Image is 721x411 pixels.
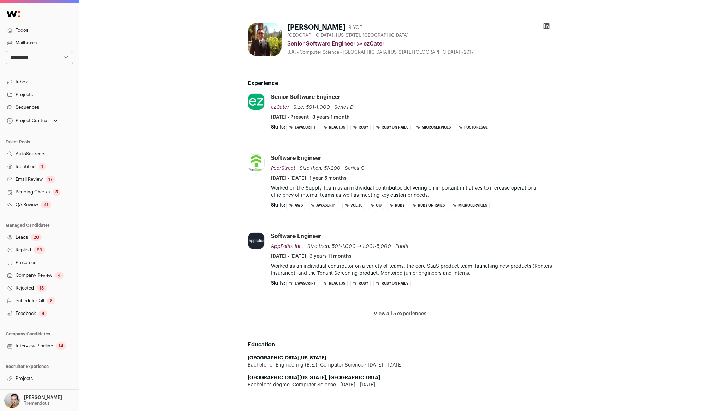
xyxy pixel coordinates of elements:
img: 144000-medium_jpg [4,393,20,408]
span: · [392,243,394,250]
div: 89 [34,246,45,254]
span: · [342,165,343,172]
span: [DATE] - [DATE] · 3 years 11 months [271,253,351,260]
div: Bachelor's degree, Computer Science [248,381,553,388]
div: 41 [41,201,51,208]
li: Ruby on Rails [373,124,411,131]
div: Software Engineer [271,154,321,162]
div: Bachelor of Engineering (B.E.), Computer Science [248,362,553,369]
span: · Size: 501-1,000 [290,105,330,110]
li: Vue.js [342,202,365,209]
img: d1264cc1f25126ba24938a6021cab3e0cfb3c994567876e2d1303ca3f48a6a95.png [248,155,264,171]
li: Microservices [450,202,490,209]
div: 8 [47,297,55,304]
li: Microservices [414,124,453,131]
li: Go [368,202,384,209]
span: ezCater [271,105,289,110]
span: [DATE] - Present · 3 years 1 month [271,114,350,121]
li: AWS [286,202,305,209]
li: PostgreSQL [456,124,490,131]
li: JavaScript [308,202,339,209]
div: 4 [39,310,47,317]
div: 4 [55,272,64,279]
span: PeerStreet [271,166,295,171]
div: 5 [53,189,61,196]
strong: [GEOGRAPHIC_DATA][US_STATE], [GEOGRAPHIC_DATA] [248,375,380,380]
li: Ruby [350,124,371,131]
li: Ruby [387,202,407,209]
div: Senior Software Engineer [271,93,341,101]
span: Skills: [271,124,285,131]
span: [DATE] - [DATE] · 1 year 5 months [271,175,347,182]
h1: [PERSON_NAME] [287,23,345,32]
img: 0ca6f49020b804d0495f301ffd451d0c962cc8fae428bcd6897a8befda5c60b7.jpg [248,233,264,249]
p: Worked as an individual contributor on a variety of teams, the core SaaS product team, launching ... [271,263,553,277]
li: JavaScript [286,280,318,287]
span: [DATE] - [DATE] [364,362,403,369]
span: AppFolio, Inc. [271,244,303,249]
button: Open dropdown [6,116,59,126]
li: Ruby [350,280,371,287]
img: 59fb46bd976b0e8c52e1ca37115adc1995bc4435496a2771359b4195762ca4fe.jpg [248,94,264,110]
div: B.A. - Computer Science - [GEOGRAPHIC_DATA][US_STATE] [GEOGRAPHIC_DATA] - 2017 [287,49,553,55]
li: Ruby on Rails [373,280,411,287]
div: 14 [56,342,66,350]
span: Series C [345,166,364,171]
strong: [GEOGRAPHIC_DATA][US_STATE] [248,356,326,361]
button: View all 5 experiences [374,310,426,317]
p: Worked on the Supply Team as an individual contributor, delivering on important initiatives to in... [271,185,553,199]
span: [GEOGRAPHIC_DATA], [US_STATE], [GEOGRAPHIC_DATA] [287,32,409,38]
span: [DATE] - [DATE] [336,381,375,388]
span: · Size then: 51-200 [297,166,341,171]
img: e068168f69912f4d74c5b0a0266f96628ebd4ad2bfd1ad50357b34172c03b13d [248,23,282,56]
span: Skills: [271,202,285,209]
li: React.js [321,124,348,131]
div: Software Engineer [271,232,321,240]
div: Project Context [6,118,49,124]
p: Tremendous [24,400,49,406]
button: Open dropdown [3,393,64,408]
li: Ruby on Rails [410,202,447,209]
div: 15 [37,285,47,292]
img: Wellfound [3,7,24,21]
span: · Size then: 501-1,000 → 1,001-5,000 [305,244,391,249]
span: Series D [334,105,354,110]
div: 1 [39,163,46,170]
li: React.js [321,280,348,287]
div: 17 [46,176,55,183]
p: [PERSON_NAME] [24,395,62,400]
h2: Education [248,340,553,349]
div: 20 [31,234,42,241]
span: · [331,104,333,111]
div: 9 YOE [348,24,362,31]
span: Public [395,244,410,249]
li: JavaScript [286,124,318,131]
h2: Experience [248,79,553,88]
span: Skills: [271,280,285,287]
div: Senior Software Engineer @ ezCater [287,40,553,48]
